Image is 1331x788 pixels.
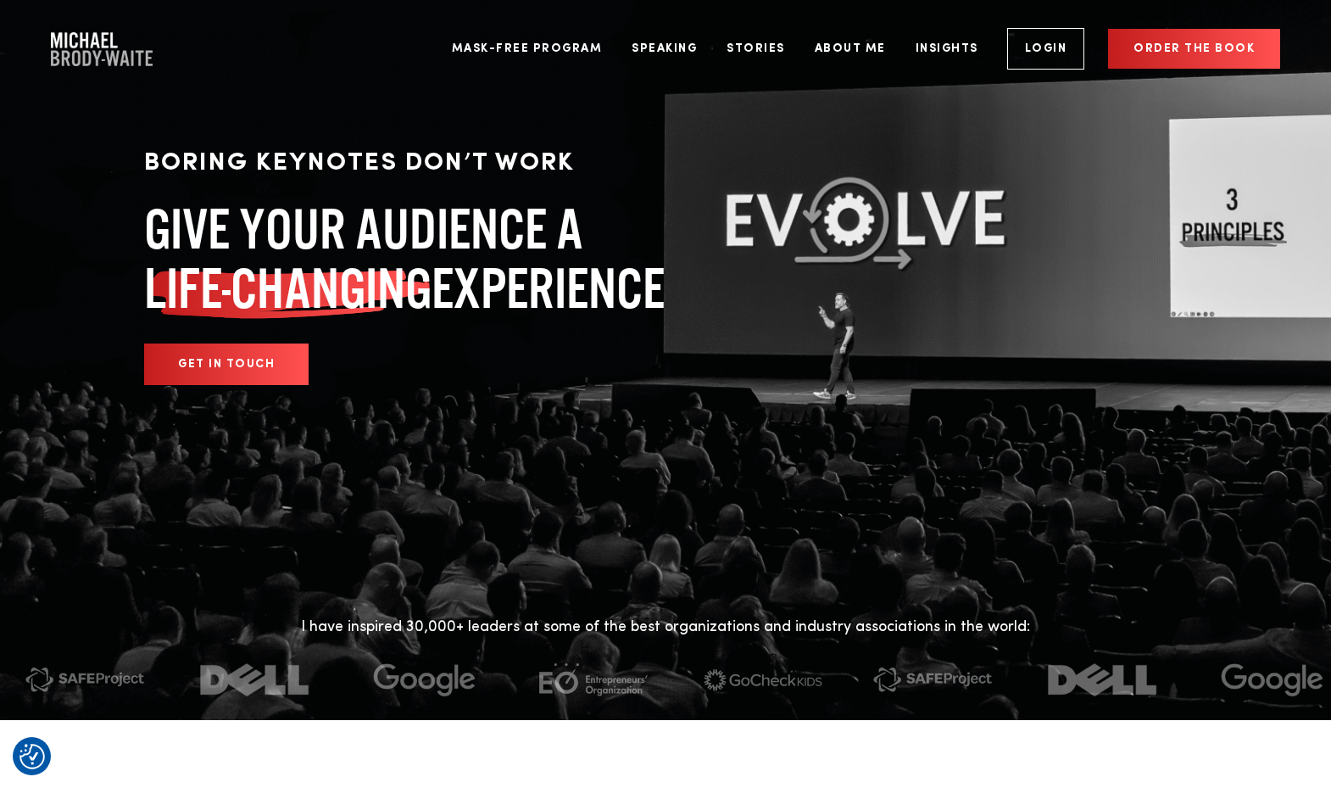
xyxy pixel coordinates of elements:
[619,17,710,81] a: Speaking
[802,17,899,81] a: About Me
[144,259,432,318] span: LIFE-CHANGING
[903,17,991,81] a: Insights
[144,144,746,182] p: BORING KEYNOTES DON’T WORK
[19,744,45,769] button: Consent Preferences
[19,744,45,769] img: Revisit consent button
[714,17,798,81] a: Stories
[1007,28,1085,70] a: Login
[51,32,153,66] a: Company Logo Company Logo
[439,17,615,81] a: Mask-Free Program
[1108,29,1280,69] a: Order the book
[144,344,309,385] a: GET IN TOUCH
[144,199,746,318] h1: GIVE YOUR AUDIENCE A EXPERIENCE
